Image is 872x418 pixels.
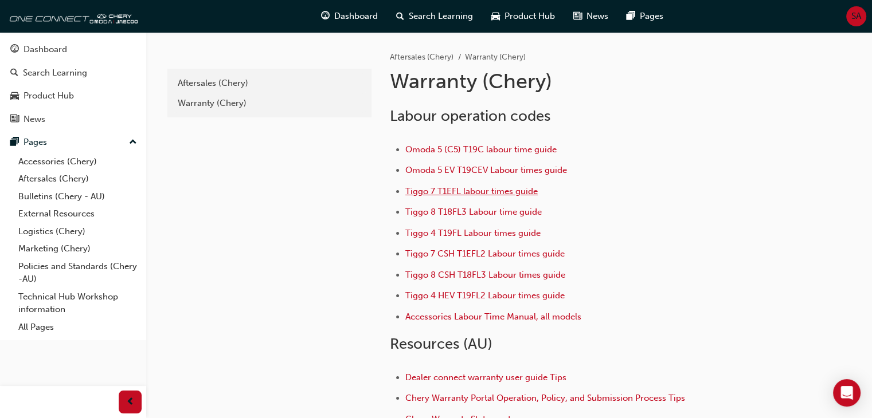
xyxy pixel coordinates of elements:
a: Policies and Standards (Chery -AU) [14,258,142,288]
div: Warranty (Chery) [178,97,361,110]
span: search-icon [10,68,18,78]
a: pages-iconPages [617,5,672,28]
a: Omoda 5 (C5) T19C labour time guide [405,144,557,155]
span: news-icon [573,9,582,23]
a: Aftersales (Chery) [172,73,367,93]
a: Tiggo 4 HEV T19FL2 Labour times guide [405,290,565,301]
span: Search Learning [409,10,473,23]
img: oneconnect [6,5,138,27]
button: SA [846,6,866,26]
span: Pages [640,10,663,23]
a: Technical Hub Workshop information [14,288,142,318]
a: Warranty (Chery) [172,93,367,113]
a: Search Learning [5,62,142,84]
a: Tiggo 7 T1EFL labour times guide [405,186,538,196]
a: car-iconProduct Hub [482,5,564,28]
div: Open Intercom Messenger [833,379,861,407]
a: Accessories (Chery) [14,153,142,171]
a: Dashboard [5,39,142,60]
button: DashboardSearch LearningProduct HubNews [5,37,142,132]
a: Aftersales (Chery) [390,52,453,62]
span: SA [851,10,861,23]
span: News [586,10,608,23]
a: Chery Warranty Portal Operation, Policy, and Submission Process Tips [405,393,685,403]
span: Dashboard [334,10,378,23]
button: Pages [5,132,142,153]
span: pages-icon [627,9,635,23]
div: Search Learning [23,66,87,80]
span: car-icon [10,91,19,101]
a: External Resources [14,205,142,223]
h1: Warranty (Chery) [390,69,766,94]
span: search-icon [396,9,404,23]
div: Product Hub [24,89,74,102]
span: guage-icon [10,45,19,55]
a: Dealer connect warranty user guide Tips [405,372,566,382]
span: prev-icon [126,395,135,409]
span: pages-icon [10,137,19,148]
a: Omoda 5 EV T19CEV Labour times guide [405,165,567,175]
span: Labour operation codes [390,107,550,125]
a: Aftersales (Chery) [14,170,142,188]
a: Marketing (Chery) [14,240,142,258]
div: Pages [24,136,47,149]
div: News [24,113,45,126]
a: Tiggo 7 CSH T1EFL2 Labour times guide [405,249,565,259]
span: guage-icon [321,9,330,23]
a: All Pages [14,318,142,336]
div: Dashboard [24,43,67,56]
a: guage-iconDashboard [312,5,387,28]
li: Warranty (Chery) [465,51,526,64]
span: news-icon [10,115,19,125]
span: Resources (AU) [390,335,492,353]
a: Tiggo 8 T18FL3 Labour time guide [405,207,542,217]
div: Aftersales (Chery) [178,77,361,90]
a: Logistics (Chery) [14,223,142,240]
span: car-icon [491,9,500,23]
a: Product Hub [5,85,142,107]
a: News [5,109,142,130]
a: search-iconSearch Learning [387,5,482,28]
a: Accessories Labour Time Manual, all models [405,311,581,322]
a: Tiggo 8 CSH T18FL3 Labour times guide [405,270,565,280]
span: up-icon [129,135,137,150]
a: Tiggo 4 T19FL Labour times guide [405,228,541,238]
a: Bulletins (Chery - AU) [14,188,142,206]
span: Product Hub [505,10,555,23]
a: news-iconNews [564,5,617,28]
